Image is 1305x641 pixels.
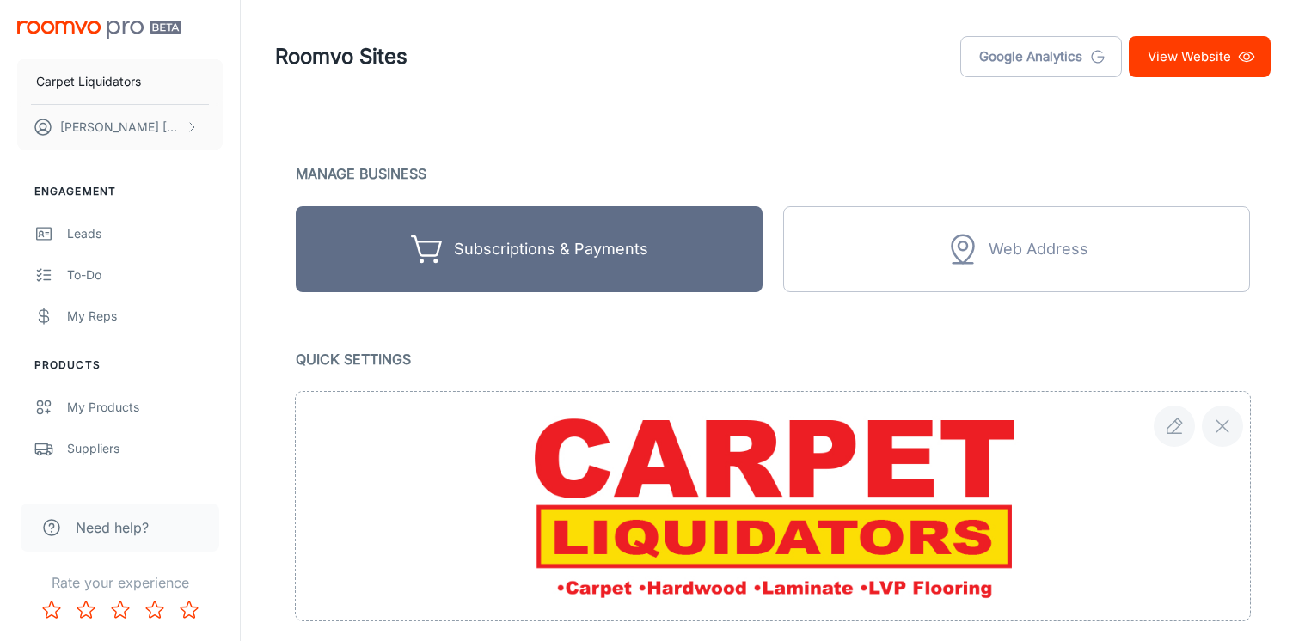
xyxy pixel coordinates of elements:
[512,399,1032,614] img: file preview
[17,21,181,39] img: Roomvo PRO Beta
[783,206,1250,292] div: Unlock with subscription
[69,593,103,627] button: Rate 2 star
[67,307,223,326] div: My Reps
[783,206,1250,292] button: Web Address
[296,347,1250,371] p: Quick Settings
[67,398,223,417] div: My Products
[17,59,223,104] button: Carpet Liquidators
[67,266,223,284] div: To-do
[103,593,138,627] button: Rate 3 star
[76,517,149,538] span: Need help?
[296,206,763,292] button: Subscriptions & Payments
[14,572,226,593] p: Rate your experience
[67,439,223,458] div: Suppliers
[296,162,1250,186] p: Manage Business
[17,105,223,150] button: [PERSON_NAME] [PERSON_NAME]
[67,224,223,243] div: Leads
[989,236,1088,263] div: Web Address
[60,118,181,137] p: [PERSON_NAME] [PERSON_NAME]
[36,72,141,91] p: Carpet Liquidators
[1129,36,1271,77] a: View Website
[960,36,1122,77] a: Google Analytics tracking code can be added using the Custom Code feature on this page
[172,593,206,627] button: Rate 5 star
[275,41,407,72] h1: Roomvo Sites
[454,236,648,263] div: Subscriptions & Payments
[34,593,69,627] button: Rate 1 star
[138,593,172,627] button: Rate 4 star
[67,480,223,499] div: QR Codes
